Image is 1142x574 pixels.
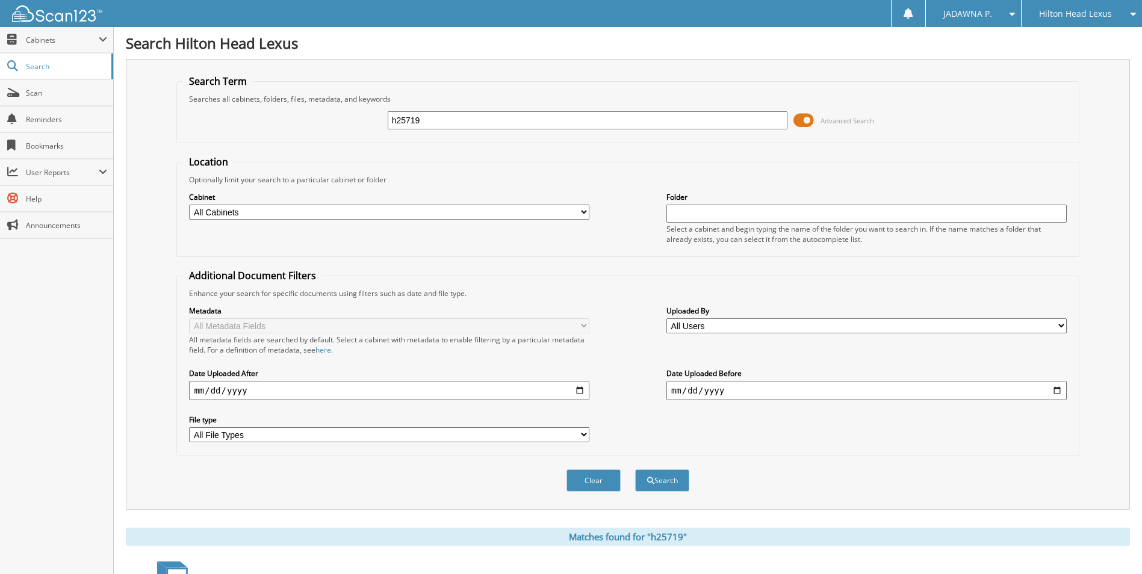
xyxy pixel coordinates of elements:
[189,368,589,378] label: Date Uploaded After
[12,5,102,22] img: scan123-logo-white.svg
[26,141,107,151] span: Bookmarks
[189,192,589,202] label: Cabinet
[183,75,253,88] legend: Search Term
[183,269,322,282] legend: Additional Document Filters
[189,381,589,400] input: start
[666,368,1067,378] label: Date Uploaded Before
[126,33,1130,53] h1: Search Hilton Head Lexus
[26,167,99,177] span: User Reports
[189,306,589,316] label: Metadata
[189,415,589,425] label: File type
[183,288,1072,298] div: Enhance your search for specific documents using filters such as date and file type.
[666,224,1067,244] div: Select a cabinet and begin typing the name of the folder you want to search in. If the name match...
[566,469,621,492] button: Clear
[26,114,107,125] span: Reminders
[26,194,107,204] span: Help
[183,174,1072,185] div: Optionally limit your search to a particular cabinet or folder
[183,94,1072,104] div: Searches all cabinets, folders, files, metadata, and keywords
[943,10,992,17] span: JADAWNA P.
[666,381,1067,400] input: end
[1039,10,1112,17] span: Hilton Head Lexus
[26,220,107,230] span: Announcements
[666,192,1067,202] label: Folder
[26,35,99,45] span: Cabinets
[26,88,107,98] span: Scan
[189,335,589,355] div: All metadata fields are searched by default. Select a cabinet with metadata to enable filtering b...
[126,528,1130,546] div: Matches found for "h25719"
[26,61,105,72] span: Search
[635,469,689,492] button: Search
[315,345,331,355] a: here
[183,155,234,168] legend: Location
[666,306,1067,316] label: Uploaded By
[821,116,874,125] span: Advanced Search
